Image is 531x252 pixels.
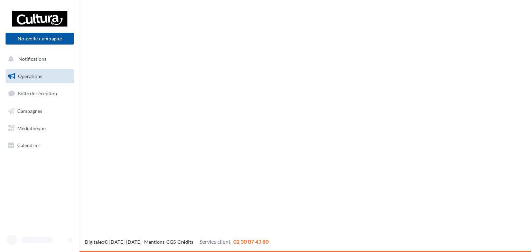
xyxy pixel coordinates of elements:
a: Crédits [177,239,193,245]
a: Mentions [144,239,165,245]
span: Opérations [18,73,42,79]
span: Notifications [18,56,46,62]
button: Notifications [4,52,73,66]
a: Opérations [4,69,75,84]
a: Boîte de réception [4,86,75,101]
span: 02 30 07 43 80 [233,238,269,245]
a: Calendrier [4,138,75,153]
span: Campagnes [17,108,42,114]
span: Médiathèque [17,125,46,131]
span: Service client [199,238,231,245]
a: Campagnes [4,104,75,118]
button: Nouvelle campagne [6,33,74,45]
span: Boîte de réception [18,90,57,96]
span: © [DATE]-[DATE] - - - [85,239,269,245]
a: Digitaleo [85,239,104,245]
a: Médiathèque [4,121,75,136]
span: Calendrier [17,142,40,148]
a: CGS [166,239,176,245]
